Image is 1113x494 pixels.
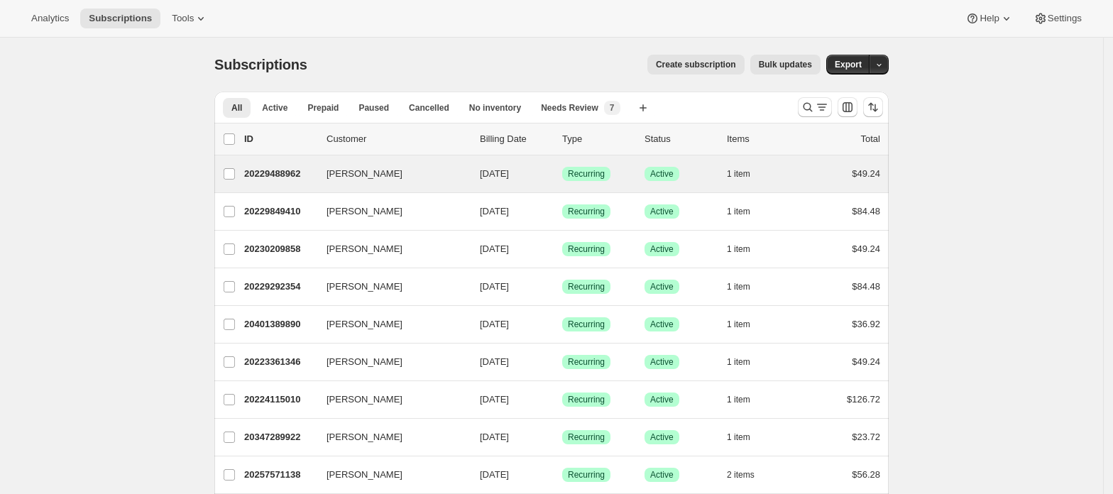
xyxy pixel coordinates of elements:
[727,206,750,217] span: 1 item
[727,352,766,372] button: 1 item
[727,394,750,405] span: 1 item
[568,168,605,180] span: Recurring
[318,275,460,298] button: [PERSON_NAME]
[480,281,509,292] span: [DATE]
[727,281,750,292] span: 1 item
[727,164,766,184] button: 1 item
[318,238,460,260] button: [PERSON_NAME]
[863,97,883,117] button: Sort the results
[568,356,605,368] span: Recurring
[318,388,460,411] button: [PERSON_NAME]
[727,243,750,255] span: 1 item
[980,13,999,24] span: Help
[480,206,509,216] span: [DATE]
[318,463,460,486] button: [PERSON_NAME]
[244,317,315,331] p: 20401389890
[656,59,736,70] span: Create subscription
[244,427,880,447] div: 20347289922[PERSON_NAME][DATE]SuccessRecurringSuccessActive1 item$23.72
[568,206,605,217] span: Recurring
[798,97,832,117] button: Search and filter results
[244,164,880,184] div: 20229488962[PERSON_NAME][DATE]SuccessRecurringSuccessActive1 item$49.24
[647,55,745,75] button: Create subscription
[244,468,315,482] p: 20257571138
[727,277,766,297] button: 1 item
[861,132,880,146] p: Total
[80,9,160,28] button: Subscriptions
[244,132,880,146] div: IDCustomerBilling DateTypeStatusItemsTotal
[727,427,766,447] button: 1 item
[568,432,605,443] span: Recurring
[307,102,339,114] span: Prepaid
[568,243,605,255] span: Recurring
[244,280,315,294] p: 20229292354
[852,243,880,254] span: $49.24
[327,393,402,407] span: [PERSON_NAME]
[568,394,605,405] span: Recurring
[244,239,880,259] div: 20230209858[PERSON_NAME][DATE]SuccessRecurringSuccessActive1 item$49.24
[327,317,402,331] span: [PERSON_NAME]
[852,432,880,442] span: $23.72
[847,394,880,405] span: $126.72
[562,132,633,146] div: Type
[480,132,551,146] p: Billing Date
[469,102,521,114] span: No inventory
[568,281,605,292] span: Recurring
[318,351,460,373] button: [PERSON_NAME]
[568,469,605,481] span: Recurring
[480,469,509,480] span: [DATE]
[163,9,216,28] button: Tools
[650,319,674,330] span: Active
[727,132,798,146] div: Items
[852,206,880,216] span: $84.48
[610,102,615,114] span: 7
[89,13,152,24] span: Subscriptions
[244,132,315,146] p: ID
[727,202,766,221] button: 1 item
[826,55,870,75] button: Export
[650,168,674,180] span: Active
[480,168,509,179] span: [DATE]
[327,132,468,146] p: Customer
[541,102,598,114] span: Needs Review
[645,132,715,146] p: Status
[327,167,402,181] span: [PERSON_NAME]
[409,102,449,114] span: Cancelled
[244,204,315,219] p: 20229849410
[244,167,315,181] p: 20229488962
[327,280,402,294] span: [PERSON_NAME]
[480,394,509,405] span: [DATE]
[358,102,389,114] span: Paused
[957,9,1021,28] button: Help
[1048,13,1082,24] span: Settings
[759,59,812,70] span: Bulk updates
[244,393,315,407] p: 20224115010
[650,243,674,255] span: Active
[244,352,880,372] div: 20223361346[PERSON_NAME][DATE]SuccessRecurringSuccessActive1 item$49.24
[852,469,880,480] span: $56.28
[727,239,766,259] button: 1 item
[327,468,402,482] span: [PERSON_NAME]
[244,465,880,485] div: 20257571138[PERSON_NAME][DATE]SuccessRecurringSuccessActive2 items$56.28
[727,432,750,443] span: 1 item
[23,9,77,28] button: Analytics
[568,319,605,330] span: Recurring
[480,243,509,254] span: [DATE]
[480,356,509,367] span: [DATE]
[852,356,880,367] span: $49.24
[480,432,509,442] span: [DATE]
[318,313,460,336] button: [PERSON_NAME]
[727,319,750,330] span: 1 item
[327,430,402,444] span: [PERSON_NAME]
[727,314,766,334] button: 1 item
[632,98,654,118] button: Create new view
[244,314,880,334] div: 20401389890[PERSON_NAME][DATE]SuccessRecurringSuccessActive1 item$36.92
[727,168,750,180] span: 1 item
[650,356,674,368] span: Active
[852,168,880,179] span: $49.24
[480,319,509,329] span: [DATE]
[244,430,315,444] p: 20347289922
[650,469,674,481] span: Active
[244,355,315,369] p: 20223361346
[231,102,242,114] span: All
[1025,9,1090,28] button: Settings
